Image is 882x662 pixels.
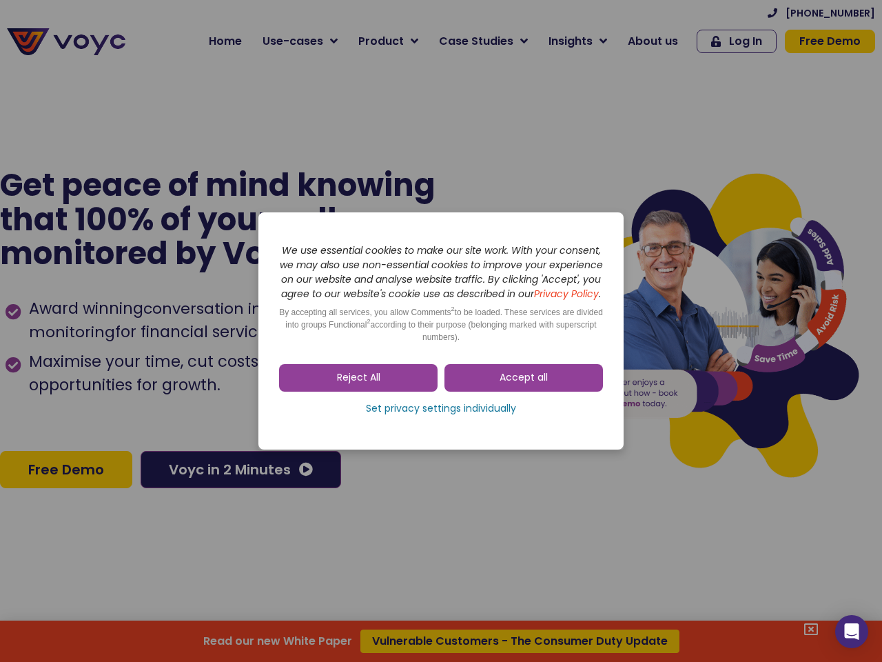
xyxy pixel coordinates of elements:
sup: 2 [367,318,370,325]
span: Reject All [337,371,380,385]
i: We use essential cookies to make our site work. With your consent, we may also use non-essential ... [280,243,603,301]
span: By accepting all services, you allow Comments to be loaded. These services are divided into group... [279,308,603,342]
span: Set privacy settings individually [366,402,516,416]
span: Accept all [500,371,548,385]
a: Privacy Policy [534,287,599,301]
a: Set privacy settings individually [279,399,603,419]
div: Open Intercom Messenger [835,615,868,648]
sup: 2 [451,305,455,312]
a: Reject All [279,364,438,392]
a: Accept all [444,364,603,392]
